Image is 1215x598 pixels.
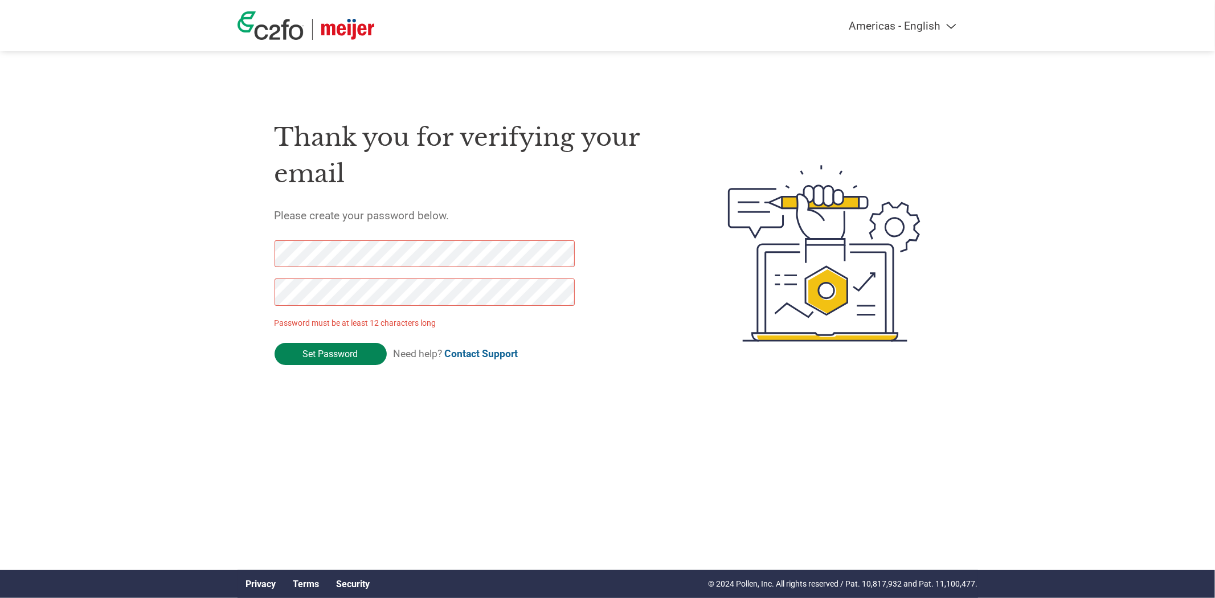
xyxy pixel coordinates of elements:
img: create-password [707,103,941,404]
p: © 2024 Pollen, Inc. All rights reserved / Pat. 10,817,932 and Pat. 11,100,477. [709,578,978,590]
img: Meijer [321,19,374,40]
h1: Thank you for verifying your email [275,119,674,192]
a: Contact Support [444,348,518,359]
a: Security [337,579,370,589]
a: Terms [293,579,320,589]
h5: Please create your password below. [275,209,674,222]
p: Password must be at least 12 characters long [275,317,579,329]
img: c2fo logo [238,11,304,40]
input: Set Password [275,343,387,365]
a: Privacy [246,579,276,589]
span: Need help? [393,348,518,359]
